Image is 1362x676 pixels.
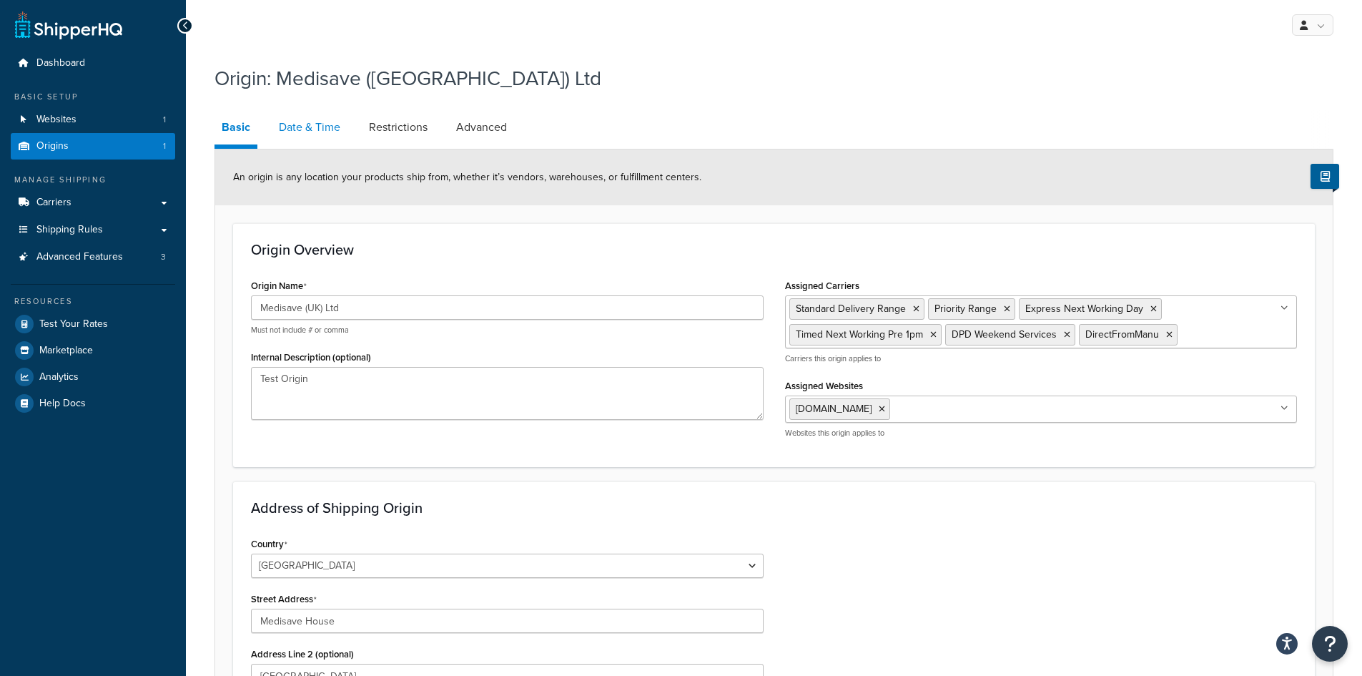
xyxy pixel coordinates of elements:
span: DirectFromManu [1085,327,1159,342]
label: Assigned Carriers [785,280,859,291]
label: Street Address [251,594,317,605]
li: Websites [11,107,175,133]
span: Dashboard [36,57,85,69]
span: Analytics [39,371,79,383]
a: Websites1 [11,107,175,133]
span: Origins [36,140,69,152]
span: Shipping Rules [36,224,103,236]
li: Advanced Features [11,244,175,270]
a: Dashboard [11,50,175,77]
label: Internal Description (optional) [251,352,371,363]
button: Show Help Docs [1311,164,1339,189]
div: Basic Setup [11,91,175,103]
span: [DOMAIN_NAME] [796,401,872,416]
span: 1 [163,140,166,152]
span: An origin is any location your products ship from, whether it’s vendors, warehouses, or fulfillme... [233,170,701,185]
span: Express Next Working Day [1025,301,1143,316]
h3: Origin Overview [251,242,1297,258]
p: Carriers this origin applies to [785,353,1298,364]
label: Origin Name [251,280,307,292]
a: Restrictions [362,110,435,144]
span: DPD Weekend Services [952,327,1057,342]
a: Marketplace [11,338,175,363]
span: Standard Delivery Range [796,301,906,316]
p: Websites this origin applies to [785,428,1298,439]
span: Marketplace [39,345,93,357]
a: Carriers [11,190,175,216]
a: Basic [214,110,257,149]
h1: Origin: Medisave ([GEOGRAPHIC_DATA]) Ltd [214,64,1316,92]
a: Shipping Rules [11,217,175,243]
span: Timed Next Working Pre 1pm [796,327,923,342]
span: 3 [161,251,166,263]
h3: Address of Shipping Origin [251,500,1297,516]
a: Date & Time [272,110,347,144]
a: Origins1 [11,133,175,160]
a: Help Docs [11,391,175,416]
span: Advanced Features [36,251,123,263]
span: Carriers [36,197,71,209]
a: Advanced [449,110,514,144]
span: Help Docs [39,398,86,410]
a: Test Your Rates [11,311,175,337]
li: Origins [11,133,175,160]
label: Assigned Websites [785,381,863,391]
button: Open Resource Center [1312,626,1348,662]
span: 1 [163,114,166,126]
label: Country [251,539,287,550]
label: Address Line 2 (optional) [251,649,354,660]
p: Must not include # or comma [251,325,764,335]
div: Resources [11,295,175,308]
a: Advanced Features3 [11,244,175,270]
div: Manage Shipping [11,174,175,186]
span: Priority Range [934,301,997,316]
span: Test Your Rates [39,318,108,330]
span: Websites [36,114,77,126]
textarea: Test Origin [251,367,764,420]
a: Analytics [11,364,175,390]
